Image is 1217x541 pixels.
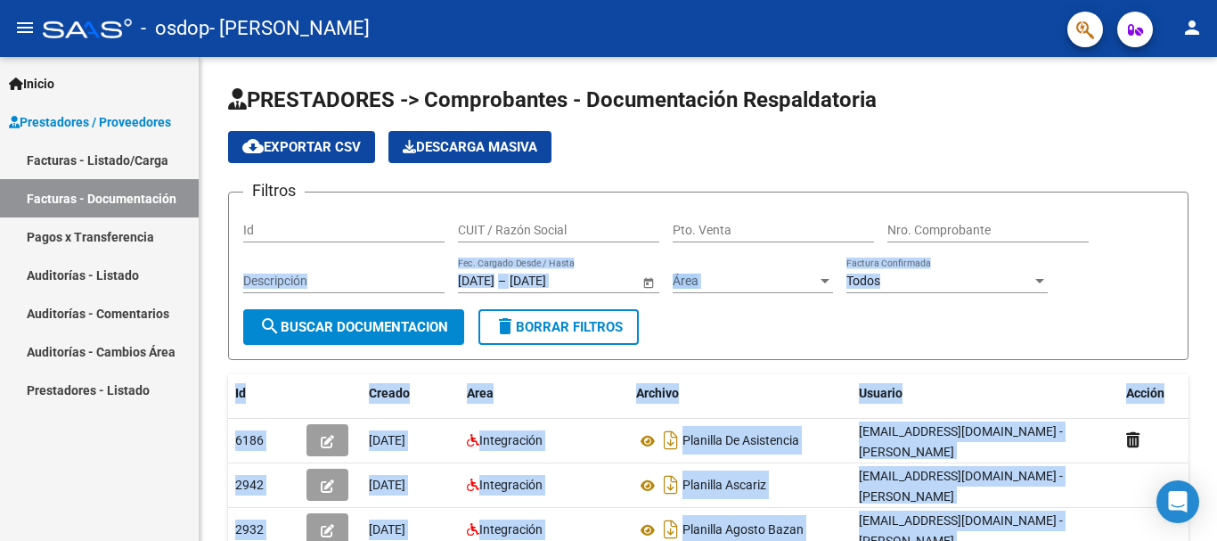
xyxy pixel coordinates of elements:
button: Descarga Masiva [388,131,551,163]
span: Borrar Filtros [494,319,623,335]
span: PRESTADORES -> Comprobantes - Documentación Respaldatoria [228,87,877,112]
button: Borrar Filtros [478,309,639,345]
datatable-header-cell: Area [460,374,629,413]
mat-icon: person [1181,17,1203,38]
span: Prestadores / Proveedores [9,112,171,132]
button: Open calendar [639,273,658,291]
input: Fecha fin [510,274,597,289]
span: [DATE] [369,522,405,537]
span: Integración [479,433,543,447]
span: Inicio [9,74,54,94]
button: Exportar CSV [228,131,375,163]
datatable-header-cell: Archivo [629,374,852,413]
span: Todos [846,274,880,288]
span: [EMAIL_ADDRESS][DOMAIN_NAME] - [PERSON_NAME] [859,469,1063,504]
span: Integración [479,478,543,492]
span: Buscar Documentacion [259,319,448,335]
span: 6186 [235,433,264,447]
input: Fecha inicio [458,274,494,289]
mat-icon: menu [14,17,36,38]
h3: Filtros [243,178,305,203]
span: - osdop [141,9,209,48]
span: Area [467,386,494,400]
span: Área [673,274,817,289]
span: - [PERSON_NAME] [209,9,370,48]
span: 2942 [235,478,264,492]
span: [EMAIL_ADDRESS][DOMAIN_NAME] - [PERSON_NAME] [859,424,1063,459]
span: Archivo [636,386,679,400]
span: Exportar CSV [242,139,361,155]
span: Descarga Masiva [403,139,537,155]
mat-icon: cloud_download [242,135,264,157]
span: Planilla De Asistencia [682,434,799,448]
button: Buscar Documentacion [243,309,464,345]
span: Creado [369,386,410,400]
datatable-header-cell: Id [228,374,299,413]
span: Usuario [859,386,903,400]
span: – [498,274,506,289]
span: Integración [479,522,543,537]
datatable-header-cell: Creado [362,374,460,413]
span: [DATE] [369,478,405,492]
span: Planilla Ascariz [682,479,766,493]
datatable-header-cell: Acción [1119,374,1208,413]
span: Acción [1126,386,1164,400]
span: Id [235,386,246,400]
datatable-header-cell: Usuario [852,374,1119,413]
i: Descargar documento [659,471,682,499]
mat-icon: search [259,316,281,337]
app-download-masive: Descarga masiva de comprobantes (adjuntos) [388,131,551,163]
span: [DATE] [369,433,405,447]
span: 2932 [235,522,264,537]
div: Open Intercom Messenger [1156,480,1199,523]
mat-icon: delete [494,316,516,337]
span: Planilla Agosto Bazan [682,523,804,537]
i: Descargar documento [659,426,682,455]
